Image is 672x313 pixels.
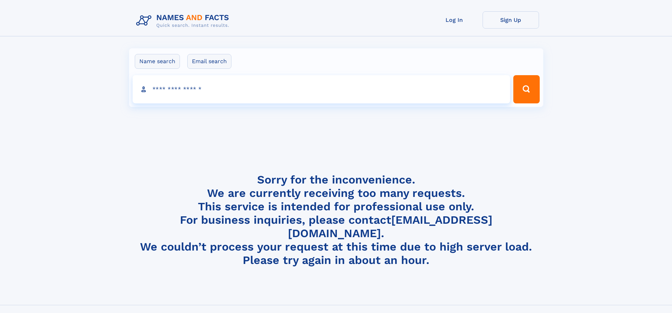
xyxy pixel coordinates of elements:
[426,11,483,29] a: Log In
[133,173,539,267] h4: Sorry for the inconvenience. We are currently receiving too many requests. This service is intend...
[288,213,492,240] a: [EMAIL_ADDRESS][DOMAIN_NAME]
[133,11,235,30] img: Logo Names and Facts
[133,75,510,103] input: search input
[513,75,539,103] button: Search Button
[187,54,231,69] label: Email search
[483,11,539,29] a: Sign Up
[135,54,180,69] label: Name search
